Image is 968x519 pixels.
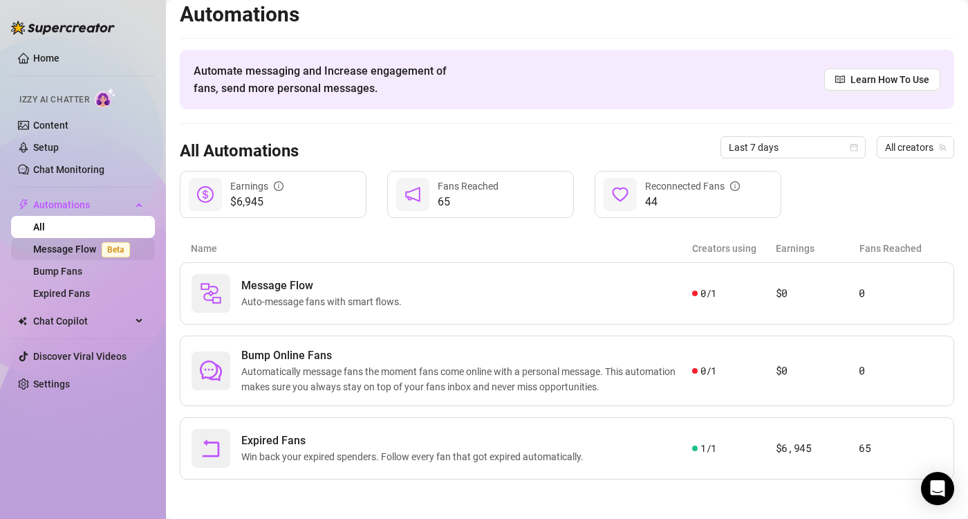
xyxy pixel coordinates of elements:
a: Setup [33,142,59,153]
span: Last 7 days [729,137,857,158]
span: 0 / 1 [700,363,716,379]
article: $0 [776,285,859,302]
a: Bump Fans [33,266,82,277]
span: thunderbolt [18,199,29,210]
h3: All Automations [180,140,299,163]
img: svg%3e [200,282,222,304]
div: Open Intercom Messenger [921,472,954,505]
span: Automations [33,194,131,216]
span: Beta [102,242,130,257]
span: read [835,75,845,84]
article: Creators using [692,241,776,256]
span: dollar [197,186,214,203]
div: Reconnected Fans [645,179,740,194]
span: Expired Fans [241,432,589,449]
span: notification [404,186,421,203]
article: 65 [859,440,942,457]
a: Expired Fans [33,288,90,299]
a: Chat Monitoring [33,164,104,175]
img: AI Chatter [95,88,116,108]
span: Chat Copilot [33,310,131,332]
a: Home [33,53,59,64]
span: Bump Online Fans [241,347,692,364]
span: calendar [850,143,858,152]
a: All [33,221,45,233]
article: $0 [776,363,859,379]
span: Win back your expired spenders. Follow every fan that got expired automatically. [241,449,589,464]
span: Learn How To Use [850,72,929,87]
span: $6,945 [230,194,283,210]
span: Automate messaging and Increase engagement of fans, send more personal messages. [194,62,460,97]
a: Settings [33,379,70,390]
article: 0 [859,285,942,302]
a: Learn How To Use [824,69,940,91]
span: 44 [645,194,740,210]
span: 0 / 1 [700,286,716,301]
span: All creators [885,137,946,158]
span: Auto-message fans with smart flows. [241,294,407,309]
span: team [938,143,947,152]
span: Fans Reached [438,181,499,192]
img: Chat Copilot [18,316,27,326]
span: info-circle [274,181,283,191]
article: $6,945 [776,440,859,457]
span: rollback [200,437,222,459]
span: 65 [438,194,499,210]
article: 0 [859,363,942,379]
article: Name [191,241,692,256]
a: Discover Viral Videos [33,351,127,362]
span: 1 / 1 [700,441,716,456]
article: Earnings [776,241,859,256]
a: Message FlowBeta [33,244,136,255]
span: heart [612,186,629,203]
span: Izzy AI Chatter [19,93,89,107]
span: Message Flow [241,277,407,294]
a: Content [33,120,68,131]
article: Fans Reached [859,241,943,256]
img: logo-BBDzfeDw.svg [11,21,115,35]
span: info-circle [730,181,740,191]
div: Earnings [230,179,283,194]
span: Automatically message fans the moment fans come online with a personal message. This automation m... [241,364,692,394]
h2: Automations [180,1,954,28]
span: comment [200,360,222,382]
